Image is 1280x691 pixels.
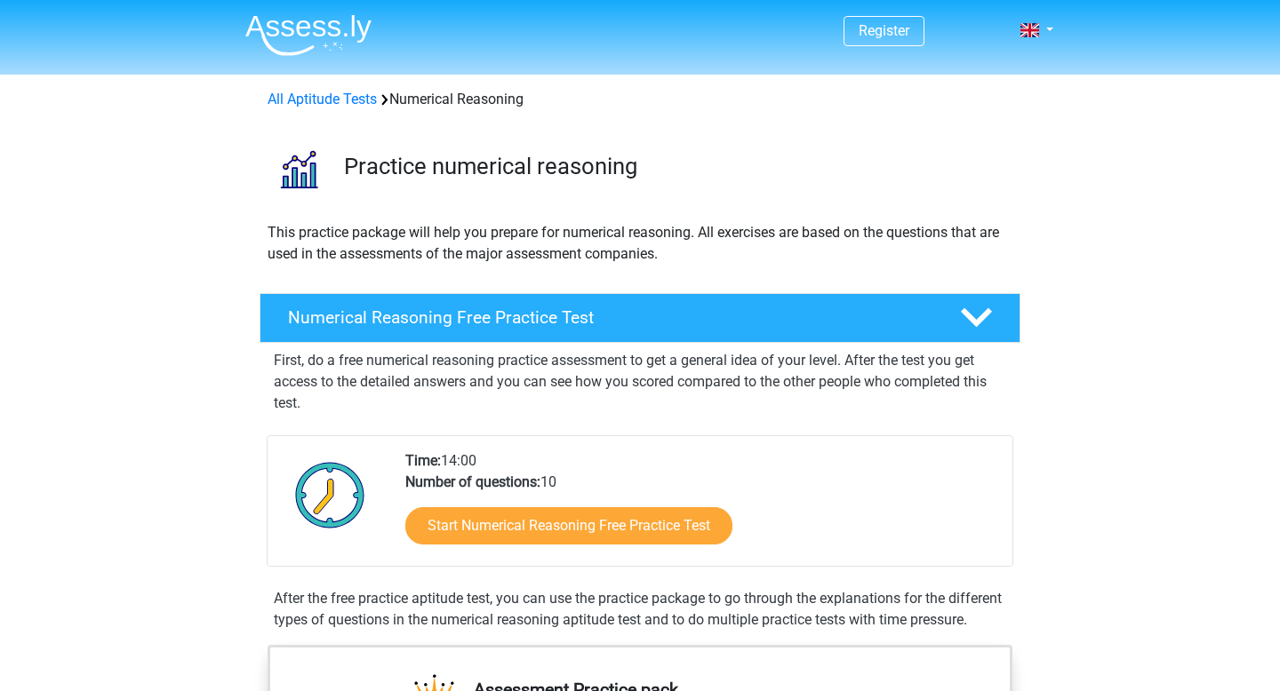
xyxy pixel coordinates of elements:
a: All Aptitude Tests [268,91,377,107]
div: After the free practice aptitude test, you can use the practice package to go through the explana... [267,588,1013,631]
a: Register [859,22,909,39]
p: First, do a free numerical reasoning practice assessment to get a general idea of your level. Aft... [274,350,1006,414]
img: Assessly [245,14,372,56]
h3: Practice numerical reasoning [344,153,1006,180]
div: Numerical Reasoning [260,89,1020,110]
img: numerical reasoning [260,131,336,207]
b: Number of questions: [405,473,540,490]
a: Start Numerical Reasoning Free Practice Test [405,507,732,544]
div: 14:00 10 [392,450,1012,566]
b: Time: [405,452,441,469]
h4: Numerical Reasoning Free Practice Test [288,307,932,328]
a: Numerical Reasoning Free Practice Test [252,293,1028,343]
img: Clock [285,450,375,539]
p: This practice package will help you prepare for numerical reasoning. All exercises are based on t... [268,222,1012,265]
